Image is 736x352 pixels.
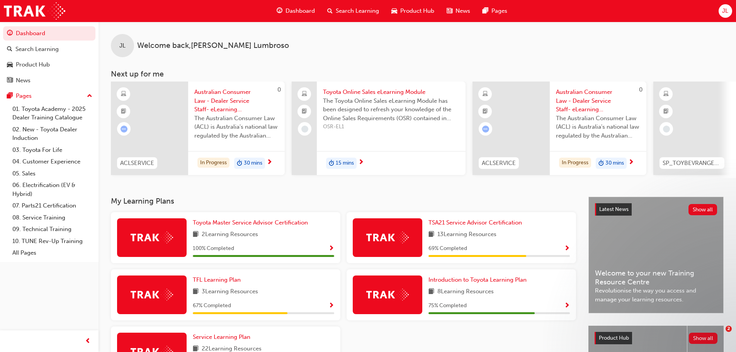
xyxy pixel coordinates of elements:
[15,45,59,54] div: Search Learning
[595,332,717,344] a: Product HubShow all
[428,275,530,284] a: Introduction to Toyota Learning Plan
[564,244,570,253] button: Show Progress
[302,89,307,99] span: laptop-icon
[428,219,522,226] span: TSA21 Service Advisor Certification
[3,25,95,89] button: DashboardSearch LearningProduct HubNews
[194,114,279,140] span: The Australian Consumer Law (ACL) is Australia's national law regulated by the Australian Competi...
[564,303,570,309] span: Show Progress
[328,301,334,311] button: Show Progress
[9,200,95,212] a: 07. Parts21 Certification
[323,97,459,123] span: The Toyota Online Sales eLearning Module has been designed to refresh your knowledge of the Onlin...
[9,156,95,168] a: 04. Customer Experience
[87,91,92,101] span: up-icon
[120,159,154,168] span: ACLSERVICE
[595,203,717,216] a: Latest NewsShow all
[277,6,282,16] span: guage-icon
[564,301,570,311] button: Show Progress
[639,86,643,93] span: 0
[7,30,13,37] span: guage-icon
[193,230,199,240] span: book-icon
[428,301,467,310] span: 75 % Completed
[385,3,440,19] a: car-iconProduct Hub
[358,159,364,166] span: next-icon
[16,76,31,85] div: News
[329,158,334,168] span: duration-icon
[400,7,434,15] span: Product Hub
[328,245,334,252] span: Show Progress
[328,244,334,253] button: Show Progress
[323,88,459,97] span: Toyota Online Sales eLearning Module
[3,26,95,41] a: Dashboard
[7,46,12,53] span: search-icon
[321,3,385,19] a: search-iconSearch Learning
[237,158,242,168] span: duration-icon
[292,82,466,175] a: Toyota Online Sales eLearning ModuleThe Toyota Online Sales eLearning Module has been designed to...
[9,168,95,180] a: 05. Sales
[302,107,307,117] span: booktick-icon
[121,89,126,99] span: learningResourceType_ELEARNING-icon
[556,114,640,140] span: The Australian Consumer Law (ACL) is Australia's national law regulated by the Australian Competi...
[688,204,717,215] button: Show all
[483,89,488,99] span: learningResourceType_ELEARNING-icon
[9,223,95,235] a: 09. Technical Training
[111,82,285,175] a: 0ACLSERVICEAustralian Consumer Law - Dealer Service Staff- eLearning ModuleThe Australian Consume...
[111,197,576,206] h3: My Learning Plans
[483,6,488,16] span: pages-icon
[4,2,65,20] img: Trak
[3,73,95,88] a: News
[428,244,467,253] span: 69 % Completed
[85,337,91,346] span: prev-icon
[202,230,258,240] span: 2 Learning Resources
[244,159,262,168] span: 30 mins
[336,7,379,15] span: Search Learning
[595,269,717,286] span: Welcome to your new Training Resource Centre
[726,326,732,332] span: 2
[663,159,721,168] span: SP_TOYBEVRANGE_EL
[491,7,507,15] span: Pages
[428,276,527,283] span: Introduction to Toyota Learning Plan
[605,159,624,168] span: 30 mins
[193,218,311,227] a: Toyota Master Service Advisor Certification
[193,333,253,342] a: Service Learning Plan
[328,303,334,309] span: Show Progress
[7,93,13,100] span: pages-icon
[9,144,95,156] a: 03. Toyota For Life
[9,212,95,224] a: 08. Service Training
[202,287,258,297] span: 3 Learning Resources
[428,218,525,227] a: TSA21 Service Advisor Certification
[7,77,13,84] span: news-icon
[3,42,95,56] a: Search Learning
[437,230,496,240] span: 13 Learning Resources
[9,103,95,124] a: 01. Toyota Academy - 2025 Dealer Training Catalogue
[131,231,173,243] img: Trak
[121,107,126,117] span: booktick-icon
[99,70,736,78] h3: Next up for me
[323,122,459,131] span: OSR-EL1
[3,89,95,103] button: Pages
[689,333,718,344] button: Show all
[193,276,241,283] span: TFL Learning Plan
[722,7,728,15] span: JL
[9,124,95,144] a: 02. New - Toyota Dealer Induction
[719,4,732,18] button: JL
[7,61,13,68] span: car-icon
[482,126,489,133] span: learningRecordVerb_ATTEMPT-icon
[598,158,604,168] span: duration-icon
[267,159,272,166] span: next-icon
[663,126,670,133] span: learningRecordVerb_NONE-icon
[447,6,452,16] span: news-icon
[286,7,315,15] span: Dashboard
[277,86,281,93] span: 0
[193,244,234,253] span: 100 % Completed
[440,3,476,19] a: news-iconNews
[391,6,397,16] span: car-icon
[193,287,199,297] span: book-icon
[119,41,126,50] span: JL
[366,289,409,301] img: Trak
[197,158,229,168] div: In Progress
[9,179,95,200] a: 06. Electrification (EV & Hybrid)
[564,245,570,252] span: Show Progress
[9,247,95,259] a: All Pages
